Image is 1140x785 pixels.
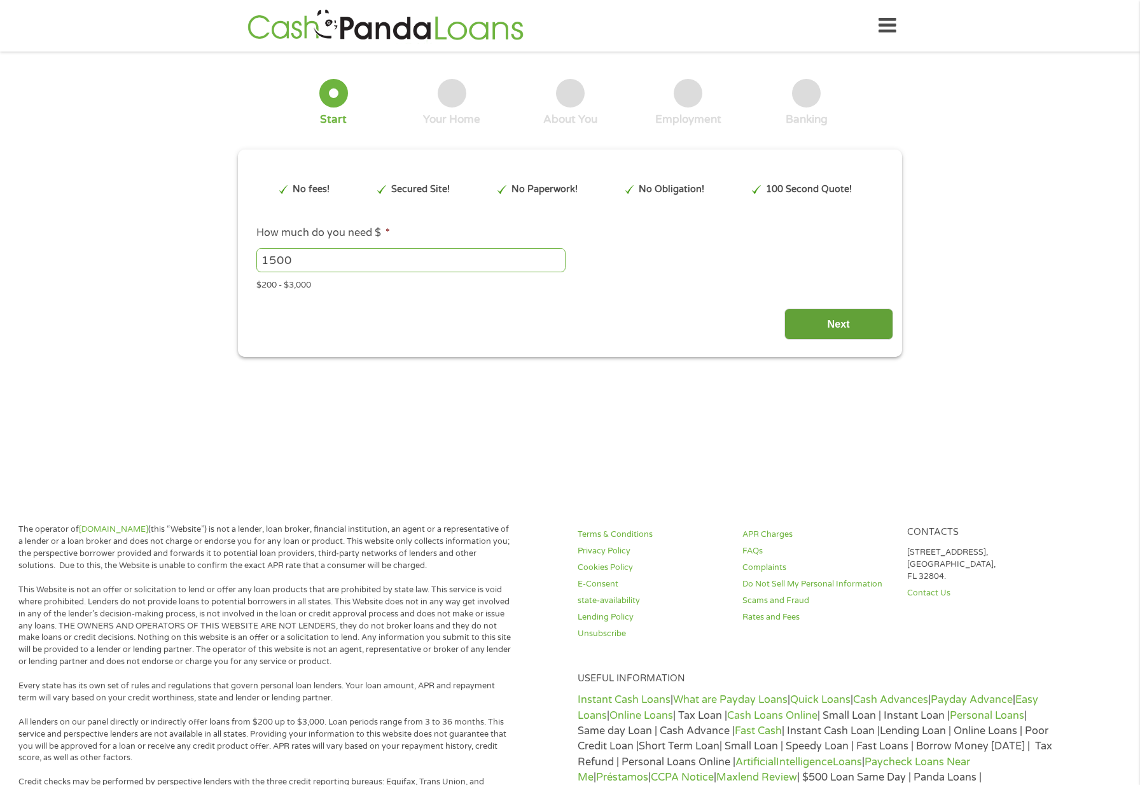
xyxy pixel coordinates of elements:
[727,709,817,722] a: Cash Loans Online
[511,183,578,197] p: No Paperwork!
[244,8,527,44] img: GetLoanNow Logo
[391,183,450,197] p: Secured Site!
[742,578,892,590] a: Do Not Sell My Personal Information
[655,113,721,127] div: Employment
[578,693,1038,721] a: Easy Loans
[716,771,797,784] a: Maxlend Review
[742,611,892,623] a: Rates and Fees
[578,756,970,784] a: Paycheck Loans Near Me
[673,693,788,706] a: What are Payday Loans
[256,226,390,240] label: How much do you need $
[651,771,714,784] a: CCPA Notice
[578,693,671,706] a: Instant Cash Loans
[596,771,648,784] a: Préstamos
[784,309,893,340] input: Next
[293,183,330,197] p: No fees!
[320,113,347,127] div: Start
[742,595,892,607] a: Scams and Fraud
[742,562,892,574] a: Complaints
[578,595,727,607] a: state-availability
[833,756,862,768] a: Loans
[578,545,727,557] a: Privacy Policy
[907,527,1057,539] h4: Contacts
[766,183,852,197] p: 100 Second Quote!
[639,183,704,197] p: No Obligation!
[931,693,1013,706] a: Payday Advance
[907,546,1057,583] p: [STREET_ADDRESS], [GEOGRAPHIC_DATA], FL 32804.
[735,725,782,737] a: Fast Cash
[578,611,727,623] a: Lending Policy
[578,529,727,541] a: Terms & Conditions
[578,628,727,640] a: Unsubscribe
[790,693,851,706] a: Quick Loans
[609,709,673,722] a: Online Loans
[18,680,513,704] p: Every state has its own set of rules and regulations that govern personal loan lenders. Your loan...
[742,545,892,557] a: FAQs
[423,113,480,127] div: Your Home
[907,587,1057,599] a: Contact Us
[578,692,1057,785] p: | | | | | | | Tax Loan | | Small Loan | Instant Loan | | Same day Loan | Cash Advance | | Instant...
[543,113,597,127] div: About You
[786,113,828,127] div: Banking
[79,524,148,534] a: [DOMAIN_NAME]
[256,275,884,292] div: $200 - $3,000
[742,529,892,541] a: APR Charges
[578,578,727,590] a: E-Consent
[578,673,1057,685] h4: Useful Information
[776,756,833,768] a: Intelligence
[950,709,1024,722] a: Personal Loans
[18,524,513,572] p: The operator of (this “Website”) is not a lender, loan broker, financial institution, an agent or...
[735,756,776,768] a: Artificial
[18,716,513,765] p: All lenders on our panel directly or indirectly offer loans from $200 up to $3,000. Loan periods ...
[578,562,727,574] a: Cookies Policy
[853,693,928,706] a: Cash Advances
[18,584,513,668] p: This Website is not an offer or solicitation to lend or offer any loan products that are prohibit...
